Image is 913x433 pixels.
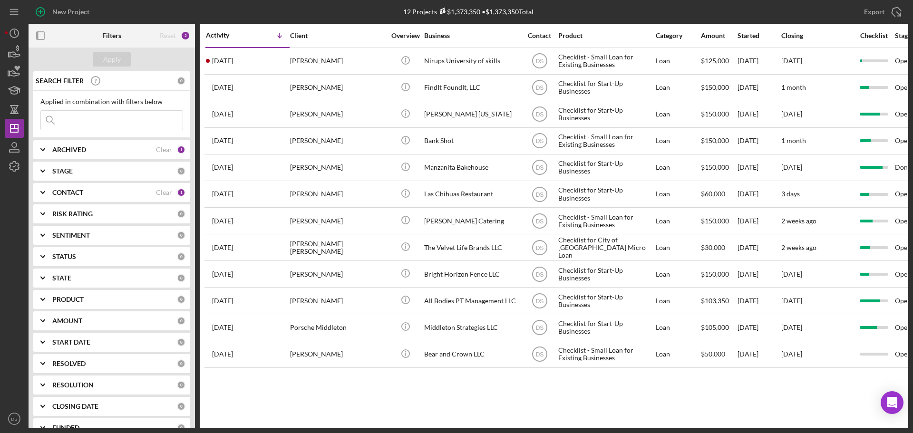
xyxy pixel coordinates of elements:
[437,8,480,16] div: $1,373,350
[290,102,385,127] div: [PERSON_NAME]
[212,217,233,225] time: 2025-07-28 17:39
[701,32,737,39] div: Amount
[424,155,519,180] div: Manzanita Bakehouse
[290,342,385,367] div: [PERSON_NAME]
[738,342,780,367] div: [DATE]
[656,208,700,233] div: Loan
[177,338,185,346] div: 0
[177,167,185,175] div: 0
[855,2,908,21] button: Export
[701,57,729,65] span: $125,000
[535,298,544,304] text: DS
[52,189,83,196] b: CONTACT
[160,32,176,39] div: Reset
[656,235,700,260] div: Loan
[656,315,700,340] div: Loan
[854,32,894,39] div: Checklist
[177,317,185,325] div: 0
[52,146,86,154] b: ARCHIVED
[656,128,700,154] div: Loan
[656,48,700,74] div: Loan
[290,235,385,260] div: [PERSON_NAME] [PERSON_NAME]
[29,2,99,21] button: New Project
[656,155,700,180] div: Loan
[290,32,385,39] div: Client
[212,137,233,144] time: 2025-09-10 19:06
[52,424,79,432] b: FUNDED
[424,342,519,367] div: Bear and Crown LLC
[558,315,653,340] div: Checklist for Start-Up Businesses
[701,350,725,358] span: $50,000
[177,231,185,240] div: 0
[738,208,780,233] div: [DATE]
[403,8,534,16] div: 12 Projects • $1,373,350 Total
[103,52,121,67] div: Apply
[781,243,816,251] time: 2 weeks ago
[701,243,725,251] span: $30,000
[93,52,131,67] button: Apply
[558,128,653,154] div: Checklist - Small Loan for Existing Businesses
[5,409,24,428] button: DS
[424,32,519,39] div: Business
[424,315,519,340] div: Middleton Strategies LLC
[290,155,385,180] div: [PERSON_NAME]
[535,58,544,65] text: DS
[290,48,385,74] div: [PERSON_NAME]
[424,102,519,127] div: [PERSON_NAME] [US_STATE]
[535,325,544,331] text: DS
[212,190,233,198] time: 2025-08-19 17:07
[52,210,93,218] b: RISK RATING
[212,57,233,65] time: 2025-09-12 00:03
[535,138,544,144] text: DS
[177,145,185,154] div: 1
[738,315,780,340] div: [DATE]
[177,210,185,218] div: 0
[177,188,185,197] div: 1
[864,2,884,21] div: Export
[781,57,802,65] time: [DATE]
[52,403,98,410] b: CLOSING DATE
[11,416,17,422] text: DS
[40,98,183,106] div: Applied in combination with filters below
[738,48,780,74] div: [DATE]
[701,217,729,225] span: $150,000
[424,75,519,100] div: FindIt FoundIt, LLC
[738,182,780,207] div: [DATE]
[212,244,233,251] time: 2025-07-26 01:15
[424,288,519,313] div: All Bodies PT Management LLC
[424,261,519,287] div: Bright Horizon Fence LLC
[558,342,653,367] div: Checklist - Small Loan for Existing Businesses
[656,182,700,207] div: Loan
[881,391,903,414] div: Open Intercom Messenger
[558,155,653,180] div: Checklist for Start-Up Businesses
[206,31,248,39] div: Activity
[701,110,729,118] span: $150,000
[535,271,544,278] text: DS
[656,342,700,367] div: Loan
[290,182,385,207] div: [PERSON_NAME]
[738,288,780,313] div: [DATE]
[290,315,385,340] div: Porsche Middleton
[424,128,519,154] div: Bank Shot
[52,338,90,346] b: START DATE
[738,261,780,287] div: [DATE]
[52,381,94,389] b: RESOLUTION
[781,83,806,91] time: 1 month
[535,218,544,224] text: DS
[290,128,385,154] div: [PERSON_NAME]
[522,32,557,39] div: Contact
[212,84,233,91] time: 2025-09-11 01:09
[535,244,544,251] text: DS
[656,102,700,127] div: Loan
[656,261,700,287] div: Loan
[781,32,853,39] div: Closing
[177,402,185,411] div: 0
[535,191,544,198] text: DS
[701,136,729,144] span: $150,000
[36,77,84,85] b: SEARCH FILTER
[656,288,700,313] div: Loan
[212,297,233,305] time: 2025-06-19 21:10
[52,253,76,260] b: STATUS
[781,163,802,171] time: [DATE]
[535,85,544,91] text: DS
